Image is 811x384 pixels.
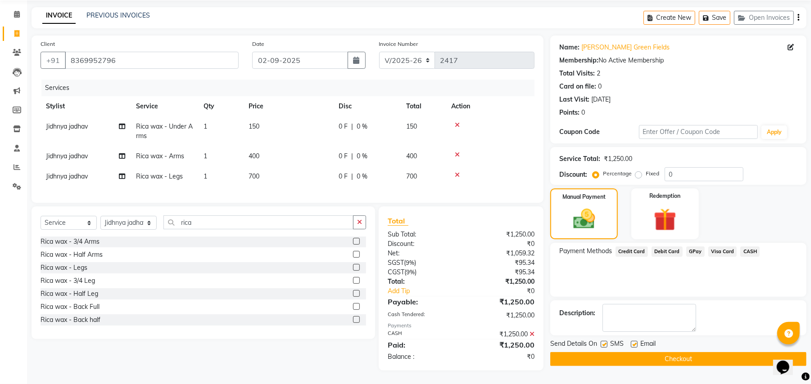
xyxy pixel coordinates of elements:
[65,52,239,69] input: Search by Name/Mobile/Email/Code
[357,152,367,161] span: 0 %
[647,205,684,234] img: _gift.svg
[559,308,595,318] div: Description:
[381,258,461,268] div: ( )
[41,289,98,299] div: Rica wax - Half Leg
[761,125,787,139] button: Apply
[379,40,418,48] label: Invoice Number
[381,311,461,320] div: Cash Tendered:
[381,277,461,286] div: Total:
[381,268,461,277] div: ( )
[204,122,207,130] span: 1
[252,40,264,48] label: Date
[559,108,580,117] div: Points:
[401,96,446,116] th: Total
[339,122,348,131] span: 0 F
[41,302,100,312] div: Rica wax - Back Full
[646,170,659,178] label: Fixed
[559,82,596,91] div: Card on file:
[461,268,541,277] div: ₹95.34
[351,152,353,161] span: |
[388,268,404,276] span: CGST
[136,122,193,140] span: Rica wax - Under Arms
[446,96,535,116] th: Action
[559,154,600,164] div: Service Total:
[559,69,595,78] div: Total Visits:
[559,95,589,104] div: Last Visit:
[461,230,541,239] div: ₹1,250.00
[41,52,66,69] button: +91
[461,352,541,362] div: ₹0
[461,296,541,307] div: ₹1,250.00
[357,122,367,131] span: 0 %
[461,258,541,268] div: ₹95.34
[198,96,243,116] th: Qty
[339,172,348,181] span: 0 F
[351,172,353,181] span: |
[86,11,150,19] a: PREVIOUS INVOICES
[136,152,184,160] span: Rica wax - Arms
[686,246,705,257] span: GPay
[41,237,100,246] div: Rica wax - 3/4 Arms
[734,11,794,25] button: Open Invoices
[388,322,535,330] div: Payments
[381,352,461,362] div: Balance :
[42,8,76,24] a: INVOICE
[163,215,353,229] input: Search or Scan
[604,154,632,164] div: ₹1,250.00
[643,11,695,25] button: Create New
[603,170,632,178] label: Percentage
[204,152,207,160] span: 1
[41,96,131,116] th: Stylist
[381,286,475,296] a: Add Tip
[46,172,88,180] span: Jidhnya jadhav
[591,95,611,104] div: [DATE]
[581,108,585,117] div: 0
[562,193,606,201] label: Manual Payment
[41,40,55,48] label: Client
[406,172,417,180] span: 700
[388,259,404,267] span: SGST
[559,56,797,65] div: No Active Membership
[249,122,259,130] span: 150
[381,230,461,239] div: Sub Total:
[708,246,737,257] span: Visa Card
[41,250,103,259] div: Rica wax - Half Arms
[461,277,541,286] div: ₹1,250.00
[249,152,259,160] span: 400
[461,311,541,320] div: ₹1,250.00
[773,348,802,375] iframe: chat widget
[559,56,598,65] div: Membership:
[461,249,541,258] div: ₹1,059.32
[46,122,88,130] span: Jidhnya jadhav
[640,339,656,350] span: Email
[559,246,612,256] span: Payment Methods
[597,69,600,78] div: 2
[559,170,587,179] div: Discount:
[598,82,602,91] div: 0
[610,339,624,350] span: SMS
[381,249,461,258] div: Net:
[46,152,88,160] span: Jidhnya jadhav
[406,152,417,160] span: 400
[406,259,414,266] span: 9%
[639,125,758,139] input: Enter Offer / Coupon Code
[616,246,648,257] span: Credit Card
[381,330,461,339] div: CASH
[381,239,461,249] div: Discount:
[381,339,461,350] div: Paid:
[357,172,367,181] span: 0 %
[652,246,683,257] span: Debit Card
[249,172,259,180] span: 700
[740,246,760,257] span: CASH
[351,122,353,131] span: |
[566,206,602,232] img: _cash.svg
[136,172,183,180] span: Rica wax - Legs
[475,286,541,296] div: ₹0
[388,216,408,226] span: Total
[461,330,541,339] div: ₹1,250.00
[41,80,541,96] div: Services
[649,192,680,200] label: Redemption
[461,239,541,249] div: ₹0
[41,315,100,325] div: Rica wax - Back half
[559,127,639,137] div: Coupon Code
